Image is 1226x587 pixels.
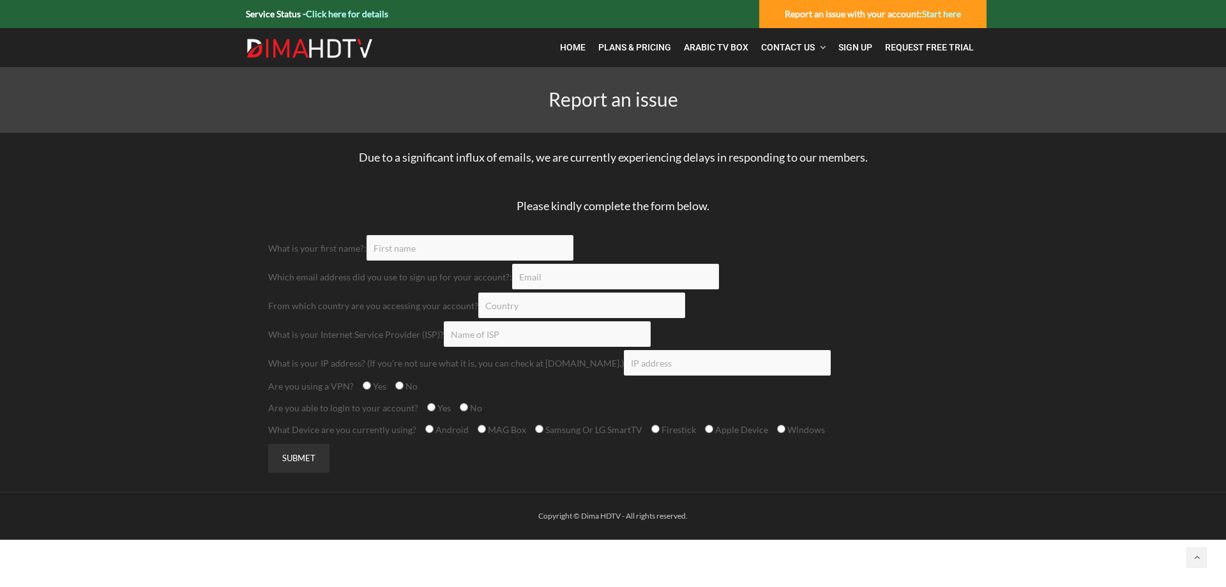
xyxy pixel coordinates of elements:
[624,350,831,376] input: IP address
[404,381,418,392] span: No
[427,403,435,411] input: Yes
[259,235,967,492] form: Contact form
[1186,547,1207,568] a: Back to top
[560,42,586,52] span: Home
[598,42,671,52] span: Plans & Pricing
[684,42,748,52] span: Arabic TV Box
[785,8,961,19] strong: Report an issue with your account:
[268,350,958,376] div: What is your IP address? (If you're not sure what it is, you can check at [DOMAIN_NAME].)
[371,381,386,392] span: Yes
[460,403,468,411] input: No
[367,235,573,261] input: First name
[468,402,482,413] span: No
[395,381,404,390] input: No
[713,424,768,435] span: Apple Device
[705,425,713,433] input: Apple Device
[761,42,815,52] span: Contact Us
[268,264,958,289] div: Which email address did you use to sign up for your account?:
[785,424,825,435] span: Windows
[832,34,879,61] a: Sign Up
[885,42,974,52] span: Request Free Trial
[838,42,872,52] span: Sign Up
[268,235,958,261] div: What is your first name?:
[444,321,651,347] input: Name of ISP
[359,150,868,164] span: Due to a significant influx of emails, we are currently experiencing delays in responding to our ...
[517,199,709,213] span: Please kindly complete the form below.
[268,444,329,473] input: SUBMET
[592,34,677,61] a: Plans & Pricing
[268,379,958,394] div: Are you using a VPN?
[554,34,592,61] a: Home
[755,34,832,61] a: Contact Us
[543,424,642,435] span: Samsung Or LG SmartTV
[677,34,755,61] a: Arabic TV Box
[434,424,469,435] span: Android
[486,424,526,435] span: MAG Box
[425,425,434,433] input: Android
[268,293,958,318] div: From which country are you accessing your account?
[363,381,371,390] input: Yes
[246,8,388,19] strong: Service Status -
[651,425,660,433] input: Firestick
[435,402,451,413] span: Yes
[549,88,678,111] span: Report an issue
[268,321,958,347] div: What is your Internet Service Provider (ISP)?
[879,34,980,61] a: Request Free Trial
[922,8,961,19] a: Start here
[268,422,958,438] div: What Device are you currently using?
[306,8,388,19] a: Click here for details
[239,508,987,524] div: Copyright © Dima HDTV - All rights reserved.
[478,293,685,318] input: Country
[478,425,486,433] input: MAG Box
[535,425,543,433] input: Samsung Or LG SmartTV
[660,424,696,435] span: Firestick
[777,425,785,433] input: Windows
[512,264,719,289] input: Email
[246,38,374,59] img: Dima HDTV
[268,400,958,416] div: Are you able to login to your account?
